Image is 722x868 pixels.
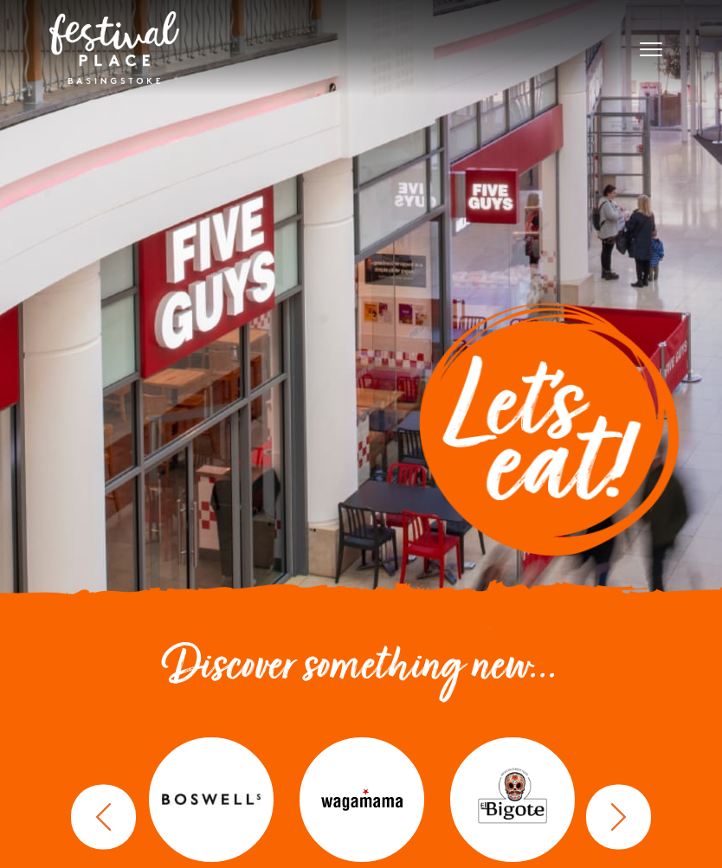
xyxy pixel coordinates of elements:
img: Festival Place Logo [49,11,179,84]
h2: Discover something new... [62,640,660,696]
button: Toggle navigation [629,35,673,60]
